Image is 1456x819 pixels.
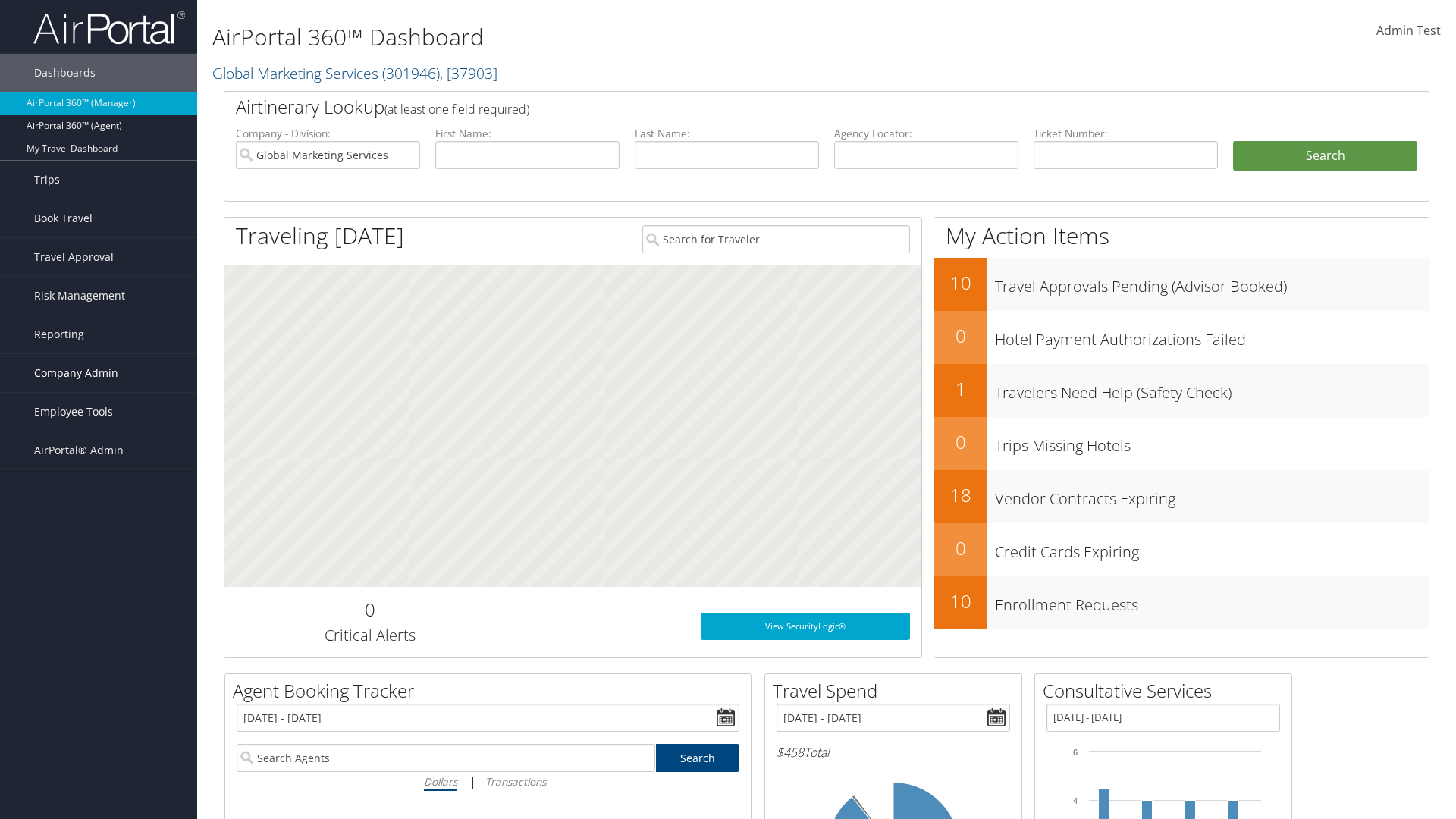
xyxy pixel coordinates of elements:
span: Travel Approval [34,238,114,276]
h2: Agent Booking Tracker [233,678,751,704]
h2: 0 [934,535,987,561]
img: airportal-logo.png [33,10,185,45]
h3: Travelers Need Help (Safety Check) [995,375,1429,403]
button: Search [1233,141,1417,171]
div: | [237,772,739,791]
a: 10Travel Approvals Pending (Advisor Booked) [934,258,1429,311]
a: Admin Test [1376,8,1441,55]
a: 0Trips Missing Hotels [934,417,1429,470]
h6: Total [777,744,1010,761]
h3: Hotel Payment Authorizations Failed [995,322,1429,350]
h3: Credit Cards Expiring [995,534,1429,563]
span: Dashboards [34,54,96,92]
h2: 0 [934,323,987,349]
span: Risk Management [34,277,125,315]
a: Search [656,744,740,772]
span: (at least one field required) [384,101,529,118]
a: 0Hotel Payment Authorizations Failed [934,311,1429,364]
h3: Critical Alerts [236,625,504,646]
h1: Traveling [DATE] [236,220,404,252]
label: Company - Division: [236,126,420,141]
label: Ticket Number: [1034,126,1218,141]
i: Dollars [424,774,457,789]
h2: 10 [934,270,987,296]
label: Agency Locator: [834,126,1018,141]
h3: Enrollment Requests [995,587,1429,616]
h1: AirPortal 360™ Dashboard [212,21,1031,53]
h2: 18 [934,482,987,508]
h2: 0 [934,429,987,455]
a: 10Enrollment Requests [934,576,1429,629]
span: Reporting [34,315,84,353]
tspan: 6 [1073,748,1078,757]
a: 18Vendor Contracts Expiring [934,470,1429,523]
span: Company Admin [34,354,118,392]
span: Admin Test [1376,22,1441,39]
h2: Consultative Services [1043,678,1291,704]
a: 0Credit Cards Expiring [934,523,1429,576]
h3: Trips Missing Hotels [995,428,1429,457]
input: Search for Traveler [642,225,910,253]
a: View SecurityLogic® [701,613,910,640]
label: Last Name: [635,126,819,141]
h2: 10 [934,588,987,614]
span: , [ 37903 ] [440,63,497,83]
a: Global Marketing Services [212,63,497,83]
span: Book Travel [34,199,93,237]
h2: Airtinerary Lookup [236,94,1317,120]
tspan: 4 [1073,796,1078,805]
span: Trips [34,161,60,199]
a: 1Travelers Need Help (Safety Check) [934,364,1429,417]
h2: 0 [236,597,504,623]
span: ( 301946 ) [382,63,440,83]
label: First Name: [435,126,620,141]
h3: Travel Approvals Pending (Advisor Booked) [995,268,1429,297]
span: AirPortal® Admin [34,431,124,469]
i: Transactions [485,774,546,789]
input: Search Agents [237,744,655,772]
span: $458 [777,744,804,761]
h2: 1 [934,376,987,402]
h3: Vendor Contracts Expiring [995,481,1429,510]
h1: My Action Items [934,220,1429,252]
span: Employee Tools [34,393,113,431]
h2: Travel Spend [773,678,1021,704]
